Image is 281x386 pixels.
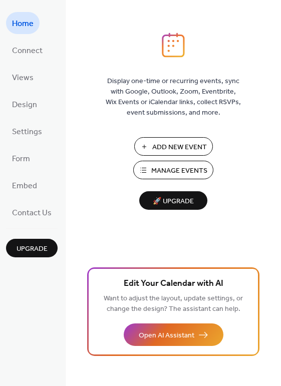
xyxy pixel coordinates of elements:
[139,330,194,341] span: Open AI Assistant
[12,16,34,32] span: Home
[12,70,34,86] span: Views
[6,39,49,61] a: Connect
[12,178,37,194] span: Embed
[12,151,30,167] span: Form
[162,33,185,58] img: logo_icon.svg
[12,97,37,113] span: Design
[124,277,223,291] span: Edit Your Calendar with AI
[6,93,43,115] a: Design
[6,66,40,88] a: Views
[104,292,243,316] span: Want to adjust the layout, update settings, or change the design? The assistant can help.
[134,137,213,156] button: Add New Event
[151,166,207,176] span: Manage Events
[133,161,213,179] button: Manage Events
[12,43,43,59] span: Connect
[152,142,207,153] span: Add New Event
[106,76,241,118] span: Display one-time or recurring events, sync with Google, Outlook, Zoom, Eventbrite, Wix Events or ...
[145,195,201,208] span: 🚀 Upgrade
[6,12,40,34] a: Home
[139,191,207,210] button: 🚀 Upgrade
[124,323,223,346] button: Open AI Assistant
[6,239,58,257] button: Upgrade
[6,120,48,142] a: Settings
[17,244,48,254] span: Upgrade
[6,174,43,196] a: Embed
[12,205,52,221] span: Contact Us
[6,147,36,169] a: Form
[12,124,42,140] span: Settings
[6,201,58,223] a: Contact Us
